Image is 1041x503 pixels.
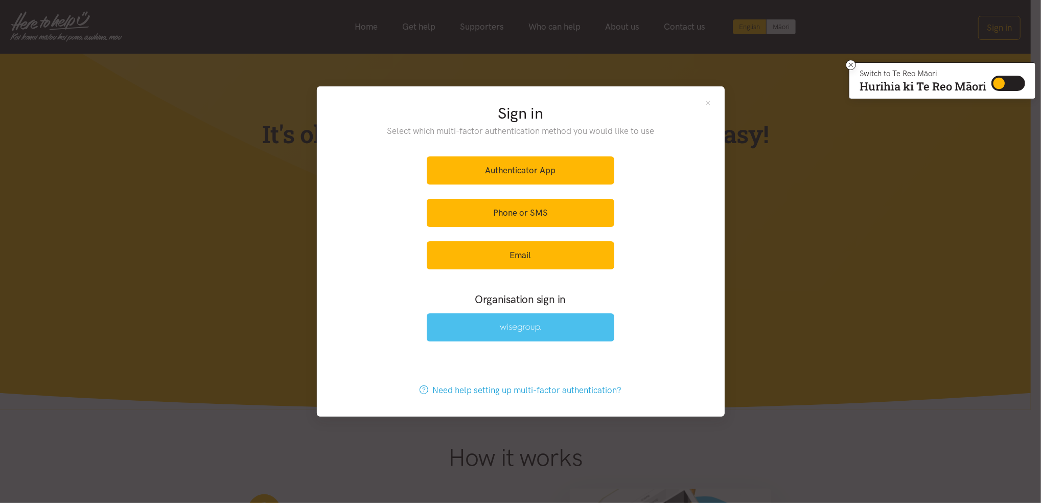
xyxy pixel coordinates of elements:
a: Phone or SMS [427,199,614,227]
button: Close [704,99,712,107]
p: Hurihia ki Te Reo Māori [860,82,986,91]
a: Authenticator App [427,156,614,185]
a: Need help setting up multi-factor authentication? [409,376,632,404]
p: Select which multi-factor authentication method you would like to use [366,124,675,138]
h2: Sign in [366,103,675,124]
h3: Organisation sign in [399,292,642,307]
p: Switch to Te Reo Māori [860,71,986,77]
img: Wise Group [500,324,542,332]
a: Email [427,241,614,269]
